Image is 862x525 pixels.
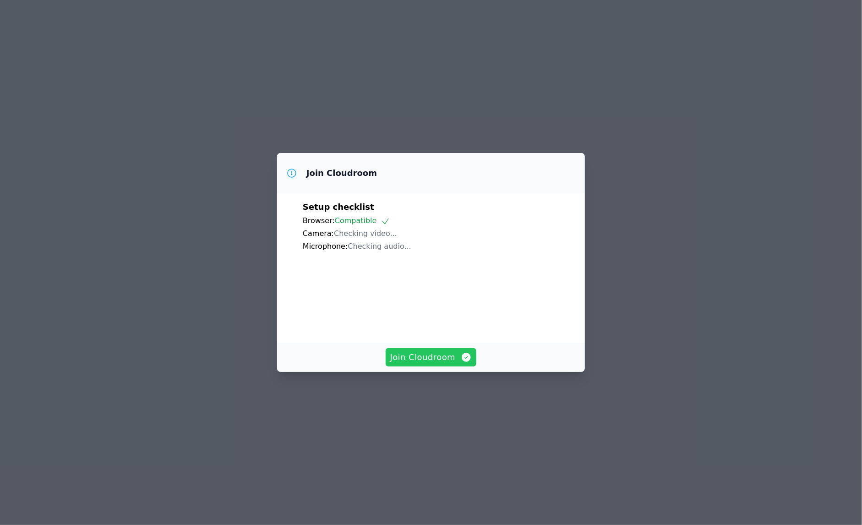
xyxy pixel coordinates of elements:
[303,242,348,251] span: Microphone:
[335,216,390,225] span: Compatible
[334,229,397,238] span: Checking video...
[303,216,335,225] span: Browser:
[303,229,334,238] span: Camera:
[386,348,477,366] button: Join Cloudroom
[390,351,472,364] span: Join Cloudroom
[348,242,411,251] span: Checking audio...
[306,168,377,179] h3: Join Cloudroom
[303,202,374,212] span: Setup checklist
